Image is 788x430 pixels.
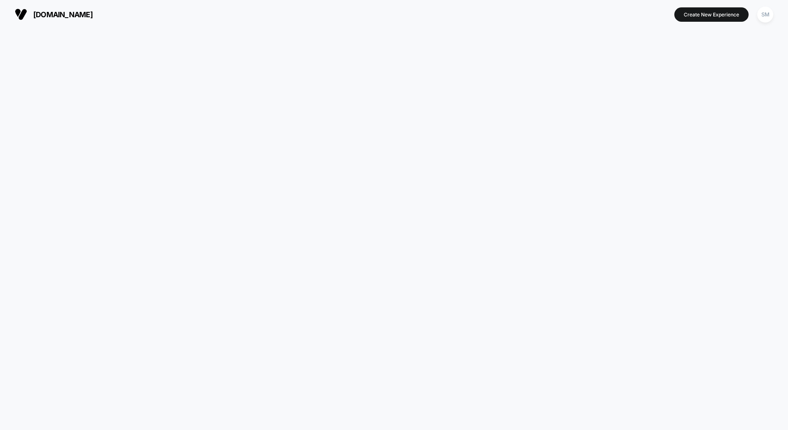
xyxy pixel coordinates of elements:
img: Visually logo [15,8,27,21]
button: [DOMAIN_NAME] [12,8,95,21]
button: SM [755,6,776,23]
span: [DOMAIN_NAME] [33,10,93,19]
div: SM [757,7,773,23]
button: Create New Experience [674,7,749,22]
